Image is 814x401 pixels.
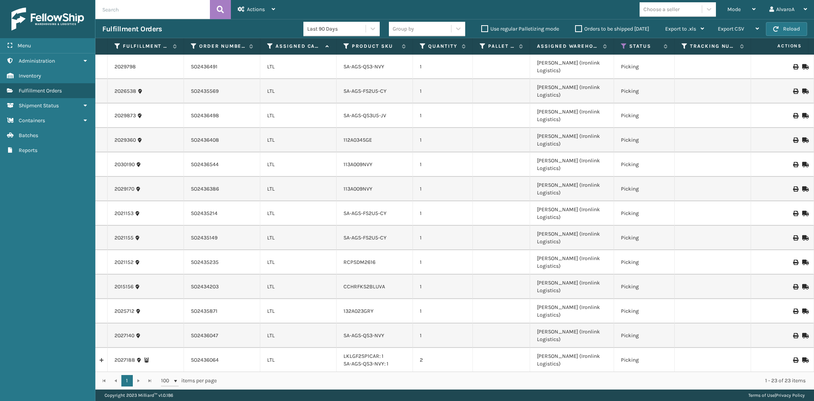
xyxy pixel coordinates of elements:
label: Orders to be shipped [DATE] [575,26,649,32]
div: Choose a seller [643,5,680,13]
div: Group by [393,25,414,33]
i: Mark as Shipped [802,137,807,143]
img: logo [11,8,84,31]
td: Picking [614,128,675,152]
td: SO2435235 [184,250,260,275]
span: Reports [19,147,37,154]
td: Picking [614,250,675,275]
td: SO2436064 [184,348,260,372]
label: Product SKU [352,43,398,50]
td: 1 [413,275,473,299]
a: 2029360 [114,136,136,144]
td: Picking [614,323,675,348]
td: [PERSON_NAME] (Ironlink Logistics) [530,152,614,177]
td: Picking [614,348,675,372]
label: Use regular Palletizing mode [481,26,559,32]
a: Privacy Policy [776,393,805,398]
td: SO2435569 [184,79,260,103]
a: SA-AGS-FS2U5-CY [343,88,387,94]
td: 2 [413,348,473,372]
td: SO2435149 [184,226,260,250]
td: [PERSON_NAME] (Ironlink Logistics) [530,299,614,323]
td: Picking [614,275,675,299]
i: Mark as Shipped [802,186,807,192]
td: SO2435871 [184,299,260,323]
label: Pallet Name [488,43,515,50]
i: Mark as Shipped [802,333,807,338]
label: Tracking Number [690,43,736,50]
i: Mark as Shipped [802,260,807,265]
td: [PERSON_NAME] (Ironlink Logistics) [530,250,614,275]
td: [PERSON_NAME] (Ironlink Logistics) [530,226,614,250]
a: 112A034SGE [343,137,372,143]
td: LTL [260,275,337,299]
td: 1 [413,201,473,226]
td: SO2436498 [184,103,260,128]
label: Fulfillment Order Id [123,43,169,50]
a: 2021155 [114,234,134,242]
span: Inventory [19,73,41,79]
i: Mark as Shipped [802,113,807,118]
span: Fulfillment Orders [19,87,62,94]
a: CCHRFKS2BLUVA [343,283,385,290]
button: Reload [766,22,807,36]
td: SO2436047 [184,323,260,348]
i: Print BOL [793,309,798,314]
a: 2021152 [114,259,134,266]
i: Mark as Shipped [802,162,807,167]
div: Last 90 Days [307,25,366,33]
td: LTL [260,55,337,79]
td: 1 [413,323,473,348]
span: items per page [161,375,217,386]
td: LTL [260,226,337,250]
td: LTL [260,250,337,275]
h3: Fulfillment Orders [102,24,162,34]
td: LTL [260,128,337,152]
td: Picking [614,177,675,201]
span: Administration [19,58,55,64]
td: [PERSON_NAME] (Ironlink Logistics) [530,323,614,348]
span: Containers [19,117,45,124]
label: Assigned Warehouse [537,43,599,50]
a: 113A009NVY [343,161,372,168]
i: Mark as Shipped [802,309,807,314]
a: 2027188 [114,356,135,364]
td: LTL [260,103,337,128]
a: RCPSDM2616 [343,259,376,265]
i: Print BOL [793,137,798,143]
td: Picking [614,201,675,226]
a: SA-AGS-FS2U5-CY [343,210,387,217]
i: Print BOL [793,357,798,363]
td: SO2436386 [184,177,260,201]
td: [PERSON_NAME] (Ironlink Logistics) [530,177,614,201]
td: [PERSON_NAME] (Ironlink Logistics) [530,55,614,79]
i: Mark as Shipped [802,89,807,94]
p: Copyright 2023 Milliard™ v 1.0.186 [105,390,173,401]
span: 100 [161,377,172,385]
i: Mark as Shipped [802,284,807,289]
i: Print BOL [793,235,798,241]
td: Picking [614,152,675,177]
td: 1 [413,250,473,275]
td: [PERSON_NAME] (Ironlink Logistics) [530,79,614,103]
a: 132A023GRY [343,308,374,314]
a: 2030190 [114,161,135,168]
a: SA-AGS-FS2U5-CY [343,234,387,241]
td: 1 [413,299,473,323]
td: SO2434203 [184,275,260,299]
td: [PERSON_NAME] (Ironlink Logistics) [530,201,614,226]
span: Shipment Status [19,102,59,109]
a: 2029170 [114,185,134,193]
a: 113A009NVY [343,186,372,192]
td: [PERSON_NAME] (Ironlink Logistics) [530,348,614,372]
label: Order Number [199,43,245,50]
div: | [748,390,805,401]
a: 2026538 [114,87,136,95]
a: 2027140 [114,332,134,340]
td: LTL [260,348,337,372]
td: 1 [413,55,473,79]
i: Print BOL [793,260,798,265]
i: Mark as Shipped [802,235,807,241]
i: Mark as Shipped [802,211,807,216]
td: Picking [614,79,675,103]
